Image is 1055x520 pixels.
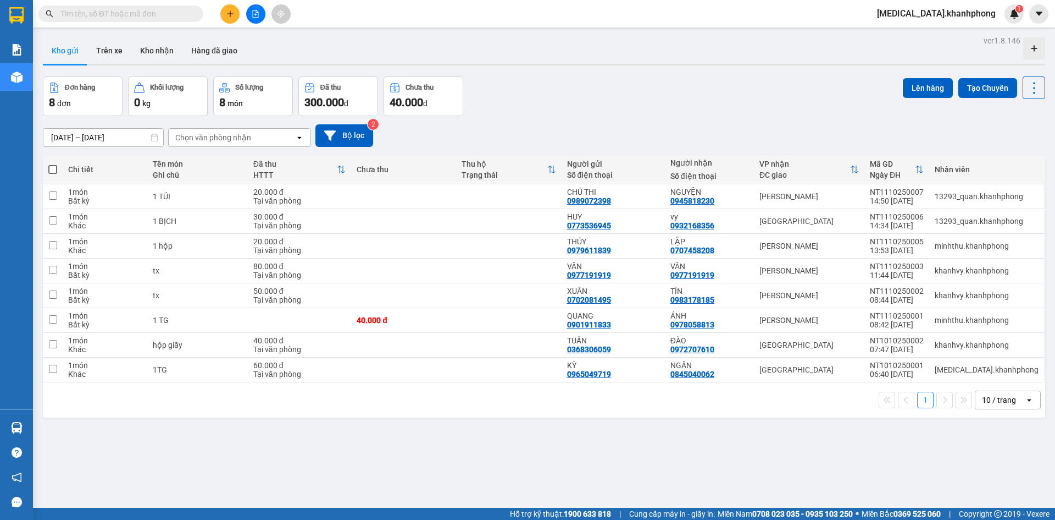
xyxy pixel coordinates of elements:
[49,96,55,109] span: 8
[759,365,859,374] div: [GEOGRAPHIC_DATA]
[670,246,714,255] div: 0707458208
[870,287,924,295] div: NT1110250002
[670,271,714,280] div: 0977191919
[856,512,859,516] span: ⚪️
[68,212,142,221] div: 1 món
[567,345,611,354] div: 0368306059
[43,37,87,64] button: Kho gửi
[670,262,748,271] div: VÂN
[153,316,242,325] div: 1 TG
[754,155,864,184] th: Toggle SortBy
[315,124,373,147] button: Bộ lọc
[12,472,22,483] span: notification
[1025,396,1034,404] svg: open
[935,266,1039,275] div: khanhvy.khanhphong
[153,291,242,300] div: tx
[253,221,346,230] div: Tại văn phòng
[935,341,1039,349] div: khanhvy.khanhphong
[68,370,142,379] div: Khác
[153,192,242,201] div: 1 TÚI
[567,221,611,230] div: 0773536945
[670,345,714,354] div: 0972707610
[252,10,259,18] span: file-add
[870,336,924,345] div: NT1010250002
[1017,5,1021,13] span: 1
[456,155,561,184] th: Toggle SortBy
[935,316,1039,325] div: minhthu.khanhphong
[12,447,22,458] span: question-circle
[68,221,142,230] div: Khác
[670,295,714,304] div: 0983178185
[935,242,1039,250] div: minhthu.khanhphong
[1009,9,1019,19] img: icon-new-feature
[12,497,22,507] span: message
[935,165,1039,174] div: Nhân viên
[759,192,859,201] div: [PERSON_NAME]
[153,341,242,349] div: hộp giấy
[670,320,714,329] div: 0978058813
[68,246,142,255] div: Khác
[43,76,123,116] button: Đơn hàng8đơn
[253,160,337,168] div: Đã thu
[670,237,748,246] div: LẬP
[253,237,346,246] div: 20.000 đ
[567,336,659,345] div: TUẤN
[917,392,934,408] button: 1
[1015,5,1023,13] sup: 1
[11,422,23,434] img: warehouse-icon
[253,196,346,205] div: Tại văn phòng
[248,155,351,184] th: Toggle SortBy
[87,37,131,64] button: Trên xe
[68,165,142,174] div: Chi tiết
[60,8,190,20] input: Tìm tên, số ĐT hoặc mã đơn
[759,291,859,300] div: [PERSON_NAME]
[43,129,163,146] input: Select a date range.
[213,76,293,116] button: Số lượng8món
[57,99,71,108] span: đơn
[226,10,234,18] span: plus
[870,212,924,221] div: NT1110250006
[870,160,915,168] div: Mã GD
[567,171,659,179] div: Số điện thoại
[68,336,142,345] div: 1 món
[670,196,714,205] div: 0945818230
[870,295,924,304] div: 08:44 [DATE]
[870,271,924,280] div: 11:44 [DATE]
[406,84,434,91] div: Chưa thu
[368,119,379,130] sup: 2
[68,311,142,320] div: 1 món
[870,171,915,179] div: Ngày ĐH
[893,510,941,518] strong: 0369 525 060
[68,287,142,295] div: 1 món
[619,508,621,520] span: |
[253,295,346,304] div: Tại văn phòng
[670,221,714,230] div: 0932168356
[870,237,924,246] div: NT1110250005
[65,84,95,91] div: Đơn hàng
[175,132,251,143] div: Chọn văn phòng nhận
[253,345,346,354] div: Tại văn phòng
[864,155,929,184] th: Toggle SortBy
[253,336,346,345] div: 40.000 đ
[11,44,23,56] img: solution-icon
[1029,4,1048,24] button: caret-down
[253,287,346,295] div: 50.000 đ
[253,212,346,221] div: 30.000 đ
[357,316,451,325] div: 40.000 đ
[277,10,285,18] span: aim
[384,76,463,116] button: Chưa thu40.000đ
[870,370,924,379] div: 06:40 [DATE]
[718,508,853,520] span: Miền Nam
[958,78,1017,98] button: Tạo Chuyến
[295,133,304,142] svg: open
[564,510,611,518] strong: 1900 633 818
[759,217,859,226] div: [GEOGRAPHIC_DATA]
[752,510,853,518] strong: 0708 023 035 - 0935 103 250
[935,365,1039,374] div: tham.khanhphong
[935,291,1039,300] div: khanhvy.khanhphong
[357,165,451,174] div: Chưa thu
[68,345,142,354] div: Khác
[862,508,941,520] span: Miền Bắc
[271,4,291,24] button: aim
[759,171,850,179] div: ĐC giao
